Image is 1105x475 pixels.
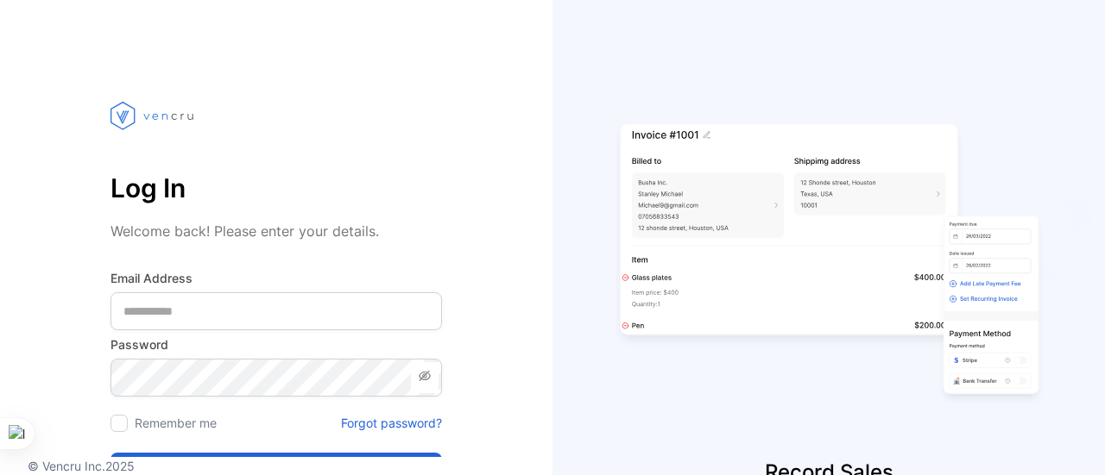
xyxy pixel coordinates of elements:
label: Remember me [135,416,217,430]
p: Log In [110,167,442,209]
label: Password [110,335,442,353]
label: Email Address [110,269,442,287]
p: Welcome back! Please enter your details. [110,221,442,241]
img: vencru logo [110,69,197,162]
a: Forgot password? [341,414,442,432]
img: slider image [613,69,1045,457]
